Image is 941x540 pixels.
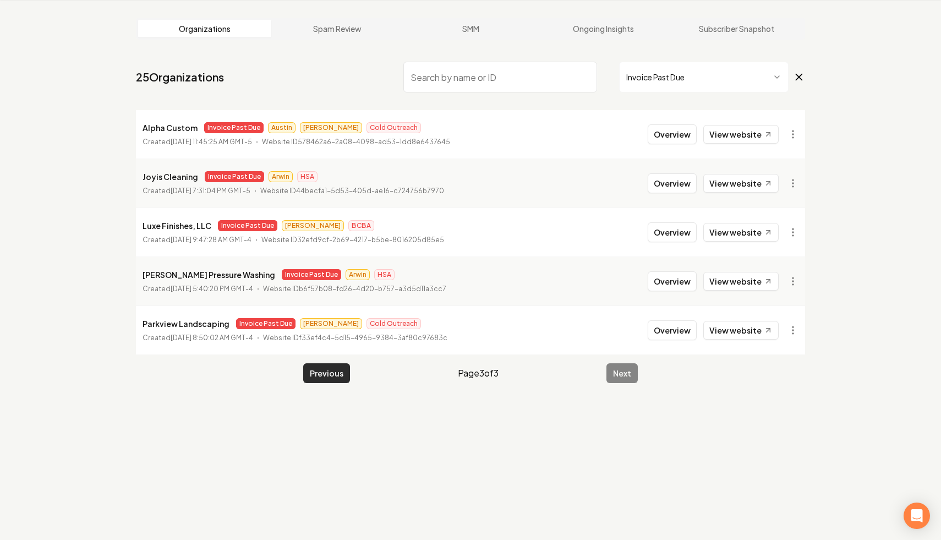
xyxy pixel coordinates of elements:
time: [DATE] 8:50:02 AM GMT-4 [171,334,253,342]
a: 25Organizations [136,69,224,85]
button: Overview [648,320,697,340]
button: Overview [648,222,697,242]
button: Previous [303,363,350,383]
p: Parkview Landscaping [143,317,229,330]
span: HSA [374,269,395,280]
span: Arwin [346,269,370,280]
p: Alpha Custom [143,121,198,134]
span: Cold Outreach [366,318,421,329]
span: Invoice Past Due [236,318,296,329]
p: [PERSON_NAME] Pressure Washing [143,268,275,281]
a: View website [703,125,779,144]
a: Subscriber Snapshot [670,20,803,37]
span: HSA [297,171,318,182]
span: Invoice Past Due [204,122,264,133]
span: Cold Outreach [366,122,421,133]
span: [PERSON_NAME] [282,220,344,231]
p: Created [143,234,251,246]
span: Austin [268,122,296,133]
a: View website [703,223,779,242]
p: Joyis Cleaning [143,170,198,183]
p: Website ID 44becfa1-5d53-405d-ae16-c724756b7970 [260,186,444,197]
span: [PERSON_NAME] [300,318,362,329]
button: Overview [648,271,697,291]
span: Invoice Past Due [282,269,341,280]
div: Open Intercom Messenger [904,503,930,529]
time: [DATE] 5:40:20 PM GMT-4 [171,285,253,293]
a: Ongoing Insights [537,20,670,37]
input: Search by name or ID [403,62,597,92]
p: Website ID 578462a6-2a08-4098-ad53-1dd8e6437645 [262,137,450,148]
p: Created [143,186,250,197]
p: Created [143,332,253,343]
time: [DATE] 9:47:28 AM GMT-4 [171,236,251,244]
button: Overview [648,124,697,144]
a: View website [703,174,779,193]
span: Invoice Past Due [205,171,264,182]
span: Page 3 of 3 [458,367,499,380]
a: View website [703,321,779,340]
p: Created [143,137,252,148]
time: [DATE] 11:45:25 AM GMT-5 [171,138,252,146]
p: Luxe Finishes, LLC [143,219,211,232]
p: Website ID f33ef4c4-5d15-4965-9384-3af80c97683c [263,332,447,343]
button: Overview [648,173,697,193]
a: View website [703,272,779,291]
p: Created [143,283,253,294]
a: Spam Review [271,20,404,37]
p: Website ID 32efd9cf-2b69-4217-b5be-8016205d85e5 [261,234,444,246]
a: Organizations [138,20,271,37]
span: Arwin [269,171,293,182]
p: Website ID b6f57b08-fd26-4d20-b757-a3d5d11a3cc7 [263,283,446,294]
span: BCBA [348,220,374,231]
span: [PERSON_NAME] [300,122,362,133]
span: Invoice Past Due [218,220,277,231]
time: [DATE] 7:31:04 PM GMT-5 [171,187,250,195]
a: SMM [404,20,537,37]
